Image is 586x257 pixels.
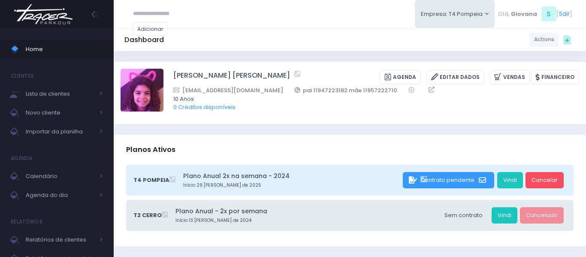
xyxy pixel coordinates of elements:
span: Home [26,44,103,55]
h4: Clientes [11,67,34,85]
span: Contrato pendente [420,176,474,184]
a: [PERSON_NAME] [PERSON_NAME] [173,70,290,85]
span: Importar da planilha [26,126,94,137]
a: Cancelar [526,172,564,188]
span: T4 Pompeia [133,176,169,184]
a: Plano Anual 2x na semana - 2024 [183,172,400,181]
span: Lista de clientes [26,88,94,100]
div: Sem contrato [438,207,489,224]
a: [EMAIL_ADDRESS][DOMAIN_NAME] [173,86,283,95]
a: Agenda [380,70,421,85]
span: Novo cliente [26,107,94,118]
a: Sair [559,9,570,18]
div: [ ] [495,4,575,24]
div: Quick actions [559,31,575,48]
span: Olá, [498,10,510,18]
h4: Agenda [11,150,33,167]
span: 10 Anos [173,95,568,103]
span: Agenda do dia [26,190,94,201]
a: Vindi [492,207,517,224]
h5: Dashboard [124,36,164,44]
span: S [541,6,556,21]
label: Alterar foto de perfil [121,69,163,114]
a: Financeiro [531,70,579,85]
a: Vendas [490,70,530,85]
small: Início 13 [PERSON_NAME] de 2024 [175,217,436,224]
h3: Planos Ativos [126,137,175,162]
a: 0 Créditos disponíveis [173,103,236,111]
a: Actions [529,33,559,47]
small: Início 29 [PERSON_NAME] de 2025 [183,182,400,189]
span: Calendário [26,171,94,182]
span: T2 Cerro [133,211,162,220]
a: Vindi [497,172,523,188]
a: pai 11947223182 mãe 11957222710 [294,86,398,95]
a: Adicionar [133,22,168,36]
span: Relatórios de clientes [26,234,94,245]
a: Plano Anual - 2x por semana [175,207,436,216]
h4: Relatórios [11,213,42,230]
span: Giovana [511,10,537,18]
a: Editar Dados [426,70,484,85]
img: Catarina souza ramos de Oliveira [121,69,163,112]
